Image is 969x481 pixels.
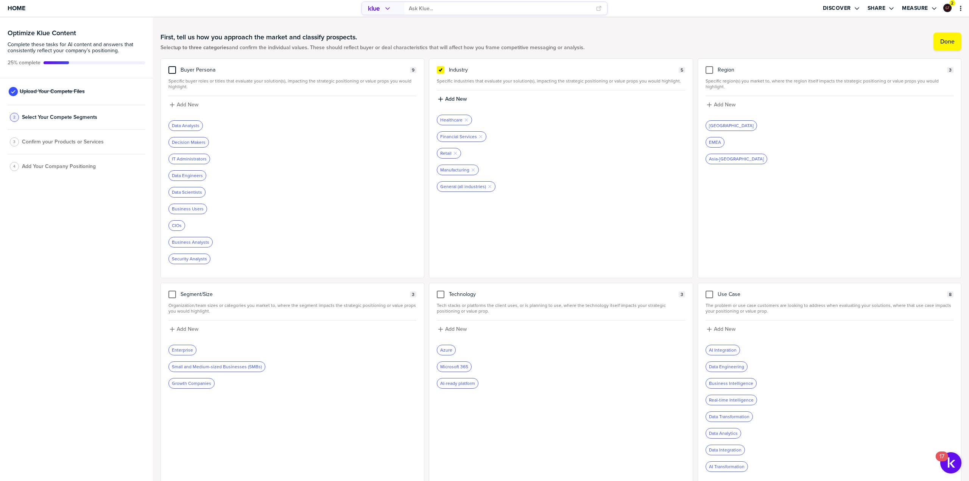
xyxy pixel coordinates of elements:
button: Add New [706,101,953,109]
button: Remove Tag [464,118,469,122]
img: ee1355cada6433fc92aa15fbfe4afd43-sml.png [944,5,951,11]
button: Add New [168,325,416,333]
span: Upload Your Compete Files [20,89,85,95]
h1: First, tell us how you approach the market and classify prospects. [160,33,584,42]
span: 5 [681,67,683,73]
label: Share [868,5,886,12]
span: 2 [13,114,16,120]
div: Graham Tutti [943,4,952,12]
span: 3 [412,292,414,297]
label: Add New [714,326,735,333]
span: Active [8,60,41,66]
span: 3 [681,292,683,297]
label: Add New [445,326,467,333]
button: Open Resource Center, 17 new notifications [940,452,961,473]
button: Remove Tag [478,134,483,139]
span: 3 [949,67,952,73]
button: Add New [168,101,416,109]
button: Add New [437,325,685,333]
span: Industry [449,67,468,73]
span: Add Your Company Positioning [22,163,96,170]
span: 9 [412,67,414,73]
strong: up to three categories [175,44,229,51]
h3: Optimize Klue Content [8,30,145,36]
span: Complete these tasks for AI content and answers that consistently reflect your company’s position... [8,42,145,54]
label: Add New [177,326,198,333]
span: Region [718,67,734,73]
span: 3 [13,139,16,145]
span: Specific region(s) you market to, where the region itself impacts the strategic positioning or va... [706,78,953,90]
span: Tech stacks or platforms the client uses, or is planning to use, where the technology itself impa... [437,303,685,314]
label: Discover [823,5,851,12]
span: Select and confirm the individual values. These should reflect buyer or deal characteristics that... [160,45,584,51]
span: 4 [13,163,16,169]
button: Remove Tag [471,168,475,172]
div: 17 [939,456,944,466]
span: 8 [949,292,952,297]
span: Technology [449,291,476,297]
label: Add New [445,96,467,103]
button: Add New [706,325,953,333]
span: Segment/Size [181,291,213,297]
label: Add New [714,101,735,108]
span: Confirm your Products or Services [22,139,104,145]
button: Add New [437,95,685,103]
span: Organization/team sizes or categories you market to, where the segment impacts the strategic posi... [168,303,416,314]
span: Select Your Compete Segments [22,114,97,120]
span: The problem or use case customers are looking to address when evaluating your solutions, where th... [706,303,953,314]
label: Done [940,38,955,45]
label: Add New [177,101,198,108]
span: Home [8,5,25,11]
input: Ask Klue... [409,2,591,15]
a: Edit Profile [943,3,952,13]
button: Remove Tag [488,184,492,189]
span: Specific industries that evaluate your solution(s), impacting the strategic positioning or value ... [437,78,685,84]
button: Done [933,33,961,51]
span: 2 [951,0,953,6]
label: Measure [902,5,928,12]
button: Remove Tag [453,151,458,156]
span: Specific buyer roles or titles that evaluate your solution(s), impacting the strategic positionin... [168,78,416,90]
span: Use Case [718,291,740,297]
span: Buyer Persona [181,67,215,73]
